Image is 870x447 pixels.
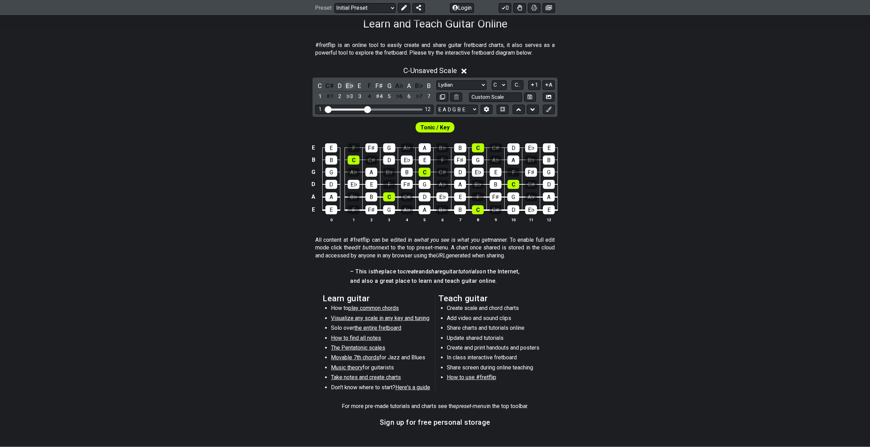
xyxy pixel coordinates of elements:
div: G [507,192,519,201]
div: E [543,205,555,214]
button: Login [450,3,474,13]
button: Store user defined scale [524,93,536,102]
th: 2 [363,216,380,223]
div: D [325,180,337,189]
div: E [543,143,555,152]
span: How to use #fretflip [447,374,496,381]
div: E♭ [436,192,448,201]
div: toggle pitch class [385,81,394,90]
li: for guitarists [331,364,430,374]
h3: Sign up for free personal storage [380,418,490,426]
td: A [309,191,318,203]
th: 10 [505,216,522,223]
div: toggle scale degree [405,92,414,101]
span: C - Unsaved Scale [403,66,457,75]
li: Solo over [331,324,430,334]
div: B [325,155,337,165]
div: E♭ [472,168,484,177]
em: tutorials [458,268,480,275]
button: Create Image [543,93,555,102]
div: B♭ [525,155,537,165]
div: F♯ [454,155,466,165]
span: Preset [315,5,332,11]
button: Edit Preset [398,3,410,13]
div: C♯ [490,143,502,152]
div: A♭ [525,192,537,201]
div: C [472,143,484,152]
span: the entire fretboard [354,325,401,331]
div: B [454,143,466,152]
div: toggle pitch class [375,81,384,90]
div: B♭ [383,168,395,177]
div: toggle scale degree [375,92,384,101]
div: E♭ [525,205,537,214]
div: toggle scale degree [425,92,434,101]
div: Visible fret range [315,105,434,114]
div: toggle pitch class [325,81,334,90]
button: 0 [499,3,511,13]
div: G [543,168,555,177]
div: G [472,155,484,165]
div: toggle scale degree [355,92,364,101]
div: toggle pitch class [395,81,404,90]
h2: Teach guitar [438,295,547,302]
span: Visualize any scale in any key and tuning [331,315,429,321]
em: the [373,268,381,275]
div: B [543,155,555,165]
select: Preset [334,3,396,13]
button: Share Preset [412,3,425,13]
div: D [507,205,519,214]
button: A [543,80,555,90]
div: E [490,168,501,177]
li: Create scale and chord charts [447,304,546,314]
div: A♭ [490,155,501,165]
em: preset-menu [456,403,487,409]
div: C [472,205,484,214]
li: Don't know where to start? [331,384,430,393]
div: E [419,155,430,165]
div: B [401,168,413,177]
span: First enable full edit mode to edit [420,122,450,133]
div: A [543,192,555,201]
div: E [325,205,337,214]
button: 1 [528,80,540,90]
li: How to [331,304,430,314]
div: 1 [319,106,322,112]
div: G [325,168,337,177]
div: C [383,192,395,201]
div: B [454,205,466,214]
th: 3 [380,216,398,223]
select: Scale [436,80,487,90]
th: 9 [487,216,505,223]
div: toggle scale degree [385,92,394,101]
div: F♯ [401,180,413,189]
div: D [454,168,466,177]
div: toggle pitch class [345,81,354,90]
select: Tonic/Root [492,80,507,90]
div: D [543,180,555,189]
div: toggle pitch class [405,81,414,90]
em: URL [436,252,446,259]
div: E♭ [525,143,537,152]
div: G [383,143,395,152]
div: F [348,205,359,214]
em: share [428,268,442,275]
div: C [419,168,430,177]
div: A♭ [348,168,359,177]
button: First click edit preset to enable marker editing [543,105,555,114]
div: toggle pitch class [414,81,424,90]
div: G [383,205,395,214]
th: 8 [469,216,487,223]
td: E [309,203,318,216]
div: A [325,192,337,201]
div: G [419,180,430,189]
div: toggle pitch class [365,81,374,90]
li: Share screen during online teaching [447,364,546,374]
li: Create and print handouts and posters [447,344,546,354]
div: C♯ [401,192,413,201]
div: E♭ [348,180,359,189]
div: toggle scale degree [414,92,424,101]
button: Toggle Dexterity for all fretkits [513,3,526,13]
div: A♭ [401,205,413,214]
span: play common chords [348,305,399,311]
